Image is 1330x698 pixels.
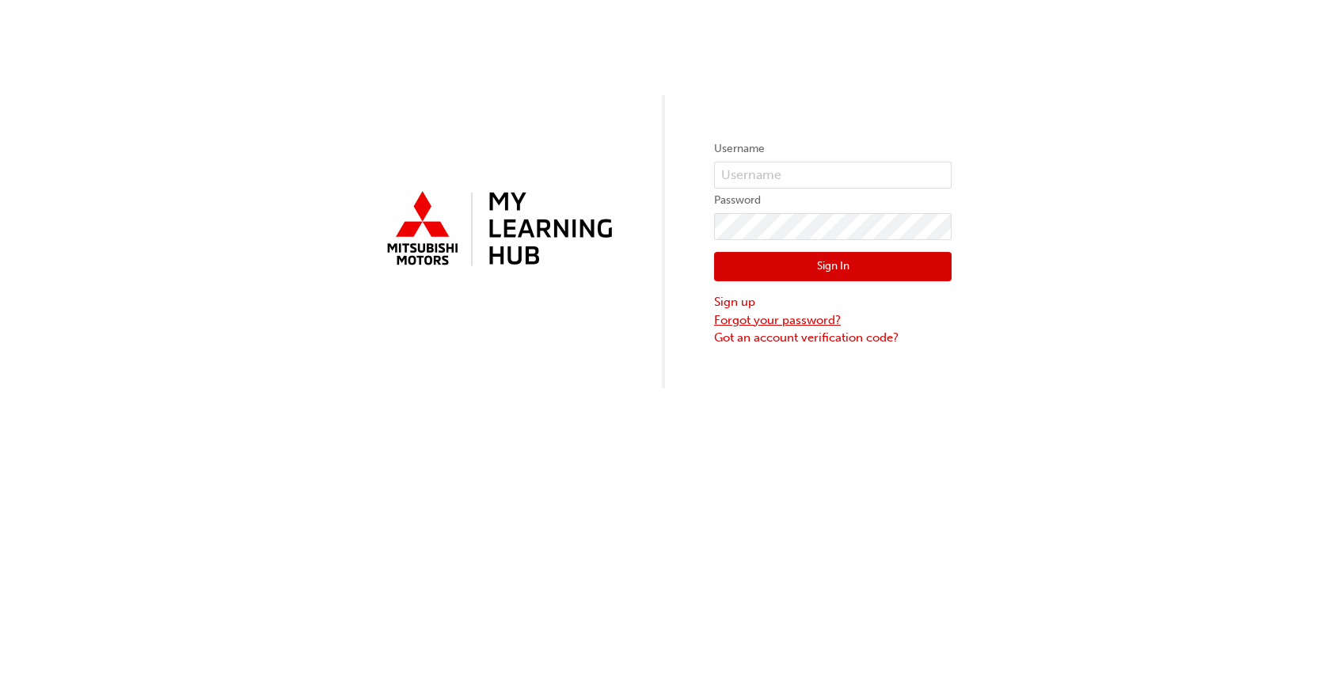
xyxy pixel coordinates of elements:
a: Forgot your password? [714,311,952,330]
a: Sign up [714,293,952,311]
a: Got an account verification code? [714,329,952,347]
label: Password [714,191,952,210]
input: Username [714,162,952,189]
img: mmal [378,185,616,275]
button: Sign In [714,252,952,282]
label: Username [714,139,952,158]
